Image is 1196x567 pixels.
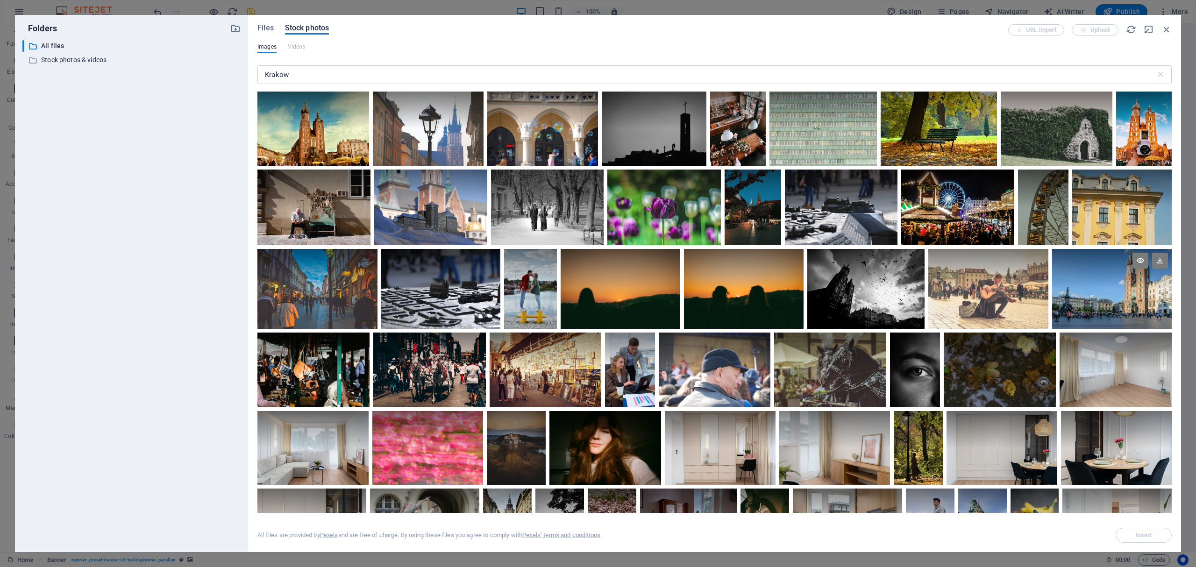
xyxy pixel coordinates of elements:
div: Stock photos & videos [22,54,241,66]
span: Stock photos [285,22,329,34]
i: Close [1161,24,1172,35]
p: All files [41,41,223,51]
div: All files are provided by and are free of charge. By using these files you agree to comply with . [257,531,602,539]
span: Select a file first [1116,528,1172,543]
i: Minimize [1144,24,1154,35]
input: Search [257,65,1156,84]
span: Images [257,41,277,52]
a: Pexels [320,532,338,539]
i: Reload [1126,24,1136,35]
span: This file type is not supported by this element [288,41,306,52]
p: Folders [22,22,57,35]
a: Pexels’ terms and conditions [522,532,600,539]
div: ​ [22,40,24,52]
p: Stock photos & videos [41,55,223,65]
i: Create new folder [230,23,241,34]
span: Files [257,22,274,34]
